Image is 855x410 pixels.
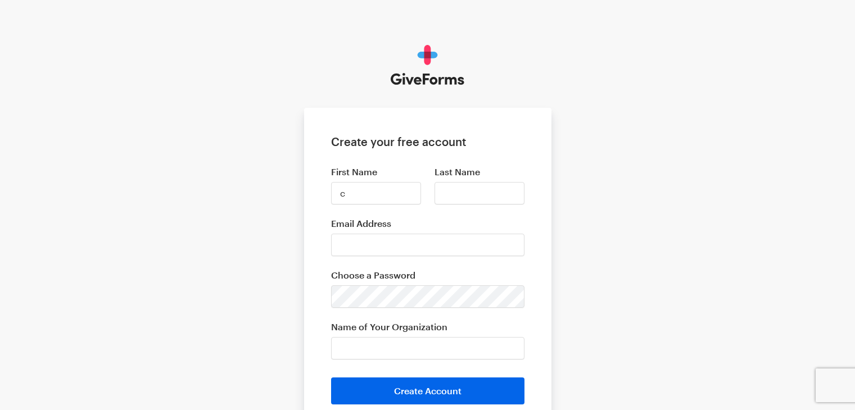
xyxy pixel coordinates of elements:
[435,166,524,177] label: Last Name
[331,377,524,404] button: Create Account
[331,321,524,332] label: Name of Your Organization
[331,166,421,177] label: First Name
[331,270,524,281] label: Choose a Password
[391,45,464,85] img: GiveForms
[331,218,524,229] label: Email Address
[331,135,524,148] h1: Create your free account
